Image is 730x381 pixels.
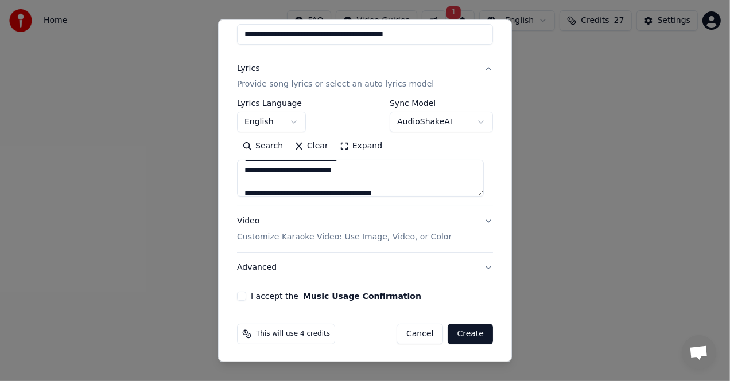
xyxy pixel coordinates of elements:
div: Lyrics [237,62,259,74]
button: Create [448,324,493,344]
button: Clear [289,137,334,155]
button: VideoCustomize Karaoke Video: Use Image, Video, or Color [237,206,493,252]
button: Expand [334,137,388,155]
label: I accept the [251,292,421,300]
div: Video [237,215,452,243]
p: Provide song lyrics or select an auto lyrics model [237,78,434,90]
label: Lyrics Language [237,99,306,107]
button: LyricsProvide song lyrics or select an auto lyrics model [237,53,493,99]
span: This will use 4 credits [256,329,330,339]
button: Search [237,137,289,155]
button: Advanced [237,253,493,282]
button: I accept the [303,292,421,300]
label: Sync Model [390,99,493,107]
p: Customize Karaoke Video: Use Image, Video, or Color [237,231,452,243]
div: LyricsProvide song lyrics or select an auto lyrics model [237,99,493,206]
button: Cancel [397,324,443,344]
